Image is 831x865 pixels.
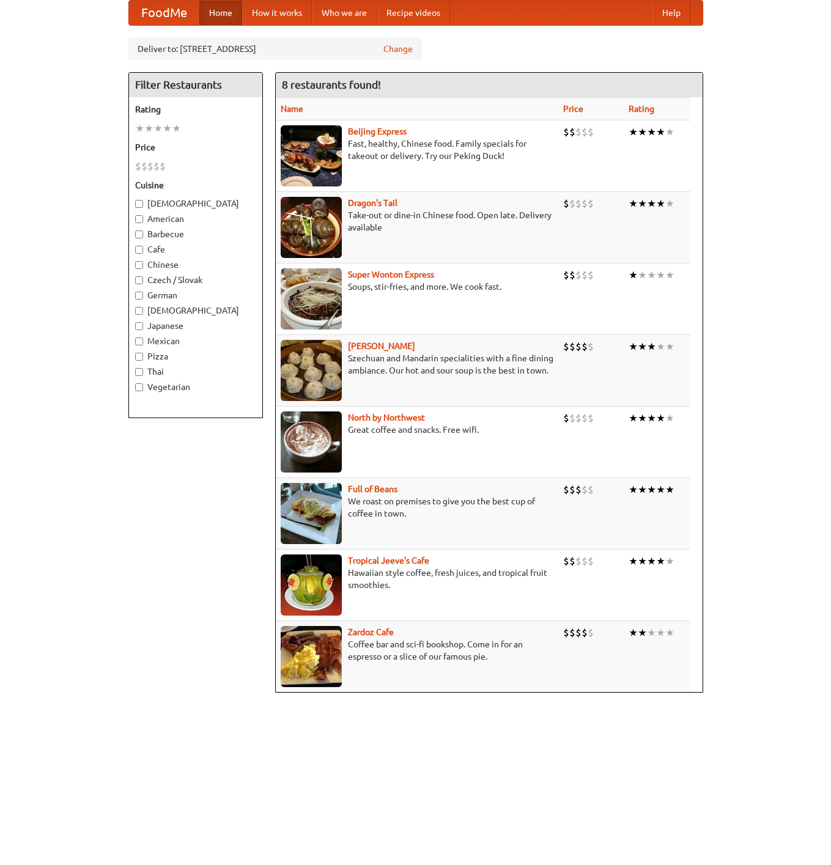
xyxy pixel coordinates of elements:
[135,383,143,391] input: Vegetarian
[629,268,638,282] li: ★
[281,411,342,473] img: north.jpg
[656,268,665,282] li: ★
[656,626,665,639] li: ★
[569,197,575,210] li: $
[575,197,582,210] li: $
[656,483,665,496] li: ★
[281,638,554,663] p: Coffee bar and sci-fi bookshop. Come in for an espresso or a slice of our famous pie.
[665,340,674,353] li: ★
[638,197,647,210] li: ★
[665,268,674,282] li: ★
[135,141,256,153] h5: Price
[281,340,342,401] img: shandong.jpg
[569,626,575,639] li: $
[656,554,665,568] li: ★
[135,228,256,240] label: Barbecue
[629,411,638,425] li: ★
[135,350,256,363] label: Pizza
[629,483,638,496] li: ★
[348,413,425,422] b: North by Northwest
[563,340,569,353] li: $
[647,197,656,210] li: ★
[647,340,656,353] li: ★
[629,554,638,568] li: ★
[135,243,256,256] label: Cafe
[582,483,588,496] li: $
[582,268,588,282] li: $
[172,122,181,135] li: ★
[135,230,143,238] input: Barbecue
[242,1,312,25] a: How it works
[281,554,342,616] img: jeeves.jpg
[582,411,588,425] li: $
[588,483,594,496] li: $
[588,268,594,282] li: $
[160,160,166,173] li: $
[135,160,141,173] li: $
[281,281,554,293] p: Soups, stir-fries, and more. We cook fast.
[135,103,256,116] h5: Rating
[629,104,654,114] a: Rating
[135,215,143,223] input: American
[135,368,143,376] input: Thai
[128,38,422,60] div: Deliver to: [STREET_ADDRESS]
[281,626,342,687] img: zardoz.jpg
[582,626,588,639] li: $
[647,268,656,282] li: ★
[665,626,674,639] li: ★
[656,197,665,210] li: ★
[569,340,575,353] li: $
[665,483,674,496] li: ★
[135,197,256,210] label: [DEMOGRAPHIC_DATA]
[563,268,569,282] li: $
[647,125,656,139] li: ★
[147,160,153,173] li: $
[588,411,594,425] li: $
[652,1,690,25] a: Help
[281,567,554,591] p: Hawaiian style coffee, fresh juices, and tropical fruit smoothies.
[638,483,647,496] li: ★
[656,125,665,139] li: ★
[135,246,143,254] input: Cafe
[647,554,656,568] li: ★
[348,556,429,565] a: Tropical Jeeve's Cafe
[281,138,554,162] p: Fast, healthy, Chinese food. Family specials for takeout or delivery. Try our Peking Duck!
[575,268,582,282] li: $
[281,104,303,114] a: Name
[569,554,575,568] li: $
[281,483,342,544] img: beans.jpg
[135,122,144,135] li: ★
[582,197,588,210] li: $
[135,381,256,393] label: Vegetarian
[135,274,256,286] label: Czech / Slovak
[383,43,413,55] a: Change
[153,122,163,135] li: ★
[629,197,638,210] li: ★
[569,483,575,496] li: $
[153,160,160,173] li: $
[281,495,554,520] p: We roast on premises to give you the best cup of coffee in town.
[665,411,674,425] li: ★
[129,73,262,97] h4: Filter Restaurants
[348,198,397,208] a: Dragon's Tail
[281,352,554,377] p: Szechuan and Mandarin specialities with a fine dining ambiance. Our hot and sour soup is the best...
[569,125,575,139] li: $
[563,483,569,496] li: $
[312,1,377,25] a: Who we are
[135,307,143,315] input: [DEMOGRAPHIC_DATA]
[588,554,594,568] li: $
[135,304,256,317] label: [DEMOGRAPHIC_DATA]
[135,337,143,345] input: Mexican
[163,122,172,135] li: ★
[348,127,407,136] a: Beijing Express
[588,125,594,139] li: $
[647,411,656,425] li: ★
[281,424,554,436] p: Great coffee and snacks. Free wifi.
[563,626,569,639] li: $
[135,335,256,347] label: Mexican
[647,626,656,639] li: ★
[135,200,143,208] input: [DEMOGRAPHIC_DATA]
[647,483,656,496] li: ★
[563,411,569,425] li: $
